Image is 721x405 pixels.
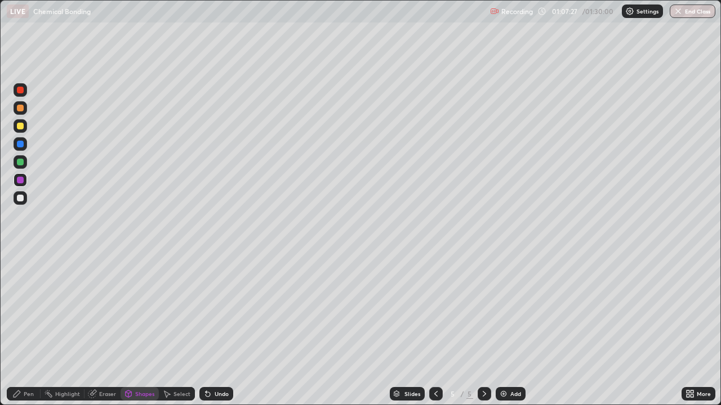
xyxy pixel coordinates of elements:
div: Add [510,391,521,397]
div: Undo [215,391,229,397]
div: Pen [24,391,34,397]
div: Select [173,391,190,397]
img: recording.375f2c34.svg [490,7,499,16]
div: Highlight [55,391,80,397]
img: class-settings-icons [625,7,634,16]
p: Chemical Bonding [33,7,91,16]
div: Slides [404,391,420,397]
p: Settings [637,8,658,14]
img: add-slide-button [499,389,508,398]
img: end-class-cross [674,7,683,16]
p: LIVE [10,7,25,16]
div: Shapes [135,391,154,397]
div: / [461,390,464,397]
div: More [697,391,711,397]
div: 5 [466,389,473,399]
div: Eraser [99,391,116,397]
p: Recording [501,7,533,16]
button: End Class [670,4,715,18]
div: 5 [447,390,459,397]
